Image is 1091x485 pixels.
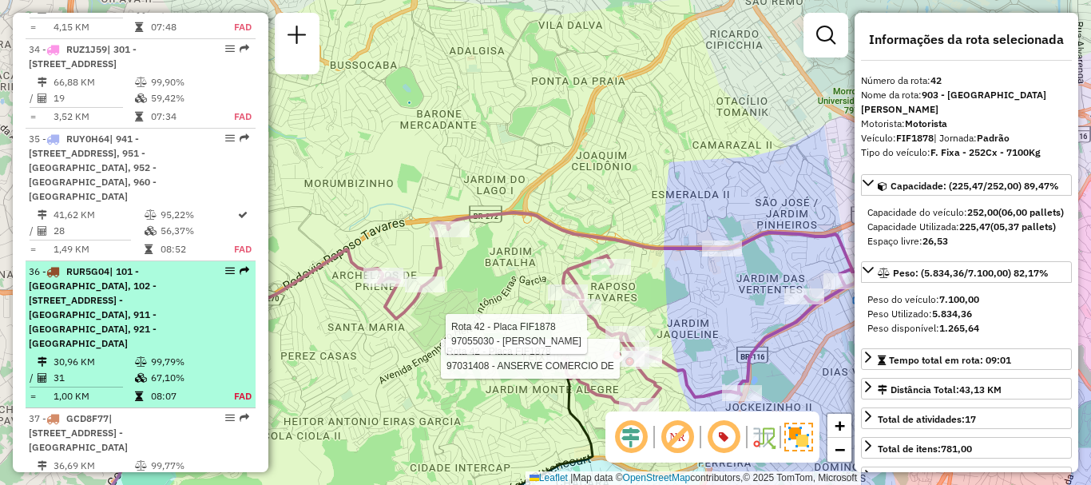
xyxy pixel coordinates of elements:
div: Peso disponível: [867,321,1065,336]
td: 66,88 KM [53,74,134,90]
span: Ocultar deslocamento [612,418,650,456]
span: Peso do veículo: [867,293,979,305]
strong: 26,53 [922,235,948,247]
strong: 225,47 [959,221,990,233]
span: | [STREET_ADDRESS] - [GEOGRAPHIC_DATA] [29,412,128,453]
td: 3,52 KM [53,109,134,125]
div: Tipo do veículo: [861,145,1072,160]
i: Distância Total [38,461,47,471]
strong: 7.100,00 [939,293,979,305]
a: Peso: (5.834,36/7.100,00) 82,17% [861,261,1072,283]
span: Peso: (5.834,36/7.100,00) 82,17% [893,267,1049,279]
td: = [29,109,37,125]
div: Peso: (5.834,36/7.100,00) 82,17% [861,286,1072,342]
td: 56,37% [160,223,234,239]
span: RUR5G04 [66,265,109,277]
div: Veículo: [861,131,1072,145]
span: − [835,439,845,459]
td: 99,77% [150,458,216,474]
span: GCD8F77 [66,412,109,424]
td: 1,49 KM [53,241,144,257]
td: = [29,388,37,404]
td: = [29,19,37,35]
td: / [29,370,37,386]
i: Tempo total em rota [135,112,143,121]
em: Rota exportada [240,133,249,143]
td: 28 [53,223,144,239]
i: Rota otimizada [238,210,248,220]
span: 36 - [29,265,157,349]
span: Total de atividades: [878,413,976,425]
a: Leaflet [530,472,568,483]
td: 41,62 KM [53,207,144,223]
div: Espaço livre: [867,234,1065,248]
strong: 5.834,36 [932,308,972,320]
td: / [29,90,37,106]
em: Opções [225,44,235,54]
i: % de utilização da cubagem [135,373,147,383]
div: Nome da rota: [861,88,1072,117]
i: Total de Atividades [38,373,47,383]
span: | 101 - [GEOGRAPHIC_DATA], 102 - [STREET_ADDRESS] - [GEOGRAPHIC_DATA], 911 - [GEOGRAPHIC_DATA], 9... [29,265,157,349]
td: 4,15 KM [53,19,134,35]
div: Distância Total: [878,383,1002,397]
a: OpenStreetMap [623,472,691,483]
a: Total de atividades:17 [861,407,1072,429]
i: Tempo total em rota [145,244,153,254]
span: 34 - [29,43,137,70]
span: | Jornada: [934,132,1010,144]
span: Exibir NR [658,418,696,456]
strong: 781,00 [941,443,972,455]
h4: Informações da rota selecionada [861,32,1072,47]
td: 99,79% [150,354,216,370]
td: FAD [216,109,252,125]
strong: Padrão [977,132,1010,144]
td: FAD [233,241,252,257]
div: Capacidade: (225,47/252,00) 89,47% [861,199,1072,255]
strong: (06,00 pallets) [998,206,1064,218]
em: Opções [225,133,235,143]
i: Total de Atividades [38,93,47,103]
td: = [29,241,37,257]
span: Exibir número da rota [704,418,743,456]
strong: 252,00 [967,206,998,218]
i: Distância Total [38,78,47,87]
span: 37 - [29,412,128,453]
td: FAD [216,19,252,35]
i: % de utilização do peso [135,357,147,367]
td: 99,90% [150,74,216,90]
td: 07:48 [150,19,216,35]
strong: 1.265,64 [939,322,979,334]
strong: F. Fixa - 252Cx - 7100Kg [930,146,1041,158]
strong: Motorista [905,117,947,129]
strong: 17 [965,413,976,425]
em: Rota exportada [240,44,249,54]
div: Capacidade do veículo: [867,205,1065,220]
td: / [29,223,37,239]
i: Tempo total em rota [135,392,143,401]
td: 36,69 KM [53,458,134,474]
em: Rota exportada [240,413,249,423]
td: 1,00 KM [53,388,134,404]
td: 95,22% [160,207,234,223]
i: % de utilização da cubagem [145,226,157,236]
div: Número da rota: [861,74,1072,88]
span: | [570,472,573,483]
em: Opções [225,266,235,276]
i: % de utilização do peso [135,461,147,471]
a: Distância Total:43,13 KM [861,378,1072,400]
i: % de utilização do peso [135,78,147,87]
span: Capacidade: (225,47/252,00) 89,47% [891,180,1059,192]
a: Capacidade: (225,47/252,00) 89,47% [861,174,1072,196]
td: FAD [216,388,252,404]
span: RUY0H64 [66,133,109,145]
i: % de utilização do peso [145,210,157,220]
a: Zoom out [827,438,851,462]
div: Map data © contributors,© 2025 TomTom, Microsoft [526,471,861,485]
div: Peso Utilizado: [867,307,1065,321]
span: 35 - [29,133,157,202]
span: Tempo total em rota: 09:01 [889,354,1011,366]
td: 67,10% [150,370,216,386]
strong: FIF1878 [896,132,934,144]
i: Tempo total em rota [135,22,143,32]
